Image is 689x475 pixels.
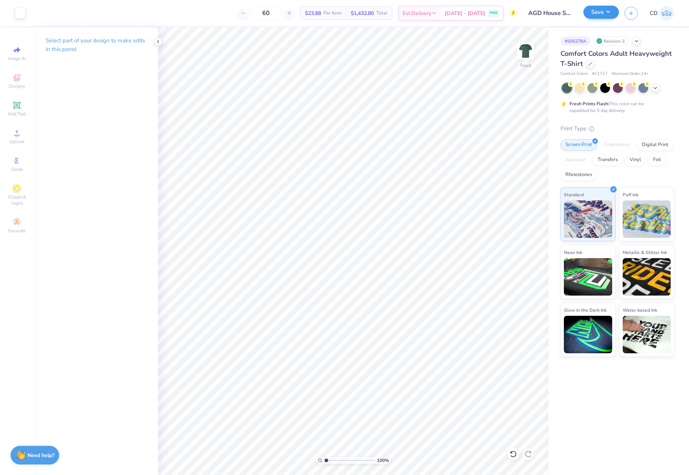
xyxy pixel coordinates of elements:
[637,139,673,151] div: Digital Print
[351,9,374,17] span: $1,432.80
[564,191,584,199] span: Standard
[623,258,671,296] img: Metallic & Glitter Ink
[27,452,54,459] strong: Need help?
[251,6,281,20] input: – –
[46,36,146,54] p: Select part of your design to make edits in this panel
[594,36,629,46] div: Revision 3
[623,200,671,238] img: Puff Ink
[623,191,638,199] span: Puff Ink
[583,6,619,19] button: Save
[623,316,671,353] img: Water based Ink
[611,71,649,77] span: Minimum Order: 24 +
[560,71,588,77] span: Comfort Colors
[623,306,657,314] span: Water based Ink
[650,6,674,21] a: CD
[560,49,672,68] span: Comfort Colors Adult Heavyweight T-Shirt
[560,139,597,151] div: Screen Print
[599,139,635,151] div: Embroidery
[560,124,674,133] div: Print Type
[564,248,582,256] span: Neon Ink
[490,10,498,16] span: FREE
[520,62,531,69] div: Front
[445,9,485,17] span: [DATE] - [DATE]
[8,228,26,234] span: Decorate
[623,248,667,256] span: Metallic & Glitter Ink
[564,316,612,353] img: Glow in the Dark Ink
[4,194,30,206] span: Clipart & logos
[11,166,23,172] span: Greek
[564,258,612,296] img: Neon Ink
[564,200,612,238] img: Standard
[8,55,26,61] span: Image AI
[518,43,533,58] img: Front
[305,9,321,17] span: $23.88
[564,306,607,314] span: Glow in the Dark Ink
[560,169,597,181] div: Rhinestones
[8,111,26,117] span: Add Text
[9,83,25,89] span: Designs
[323,9,342,17] span: Per Item
[648,154,666,166] div: Foil
[376,9,387,17] span: Total
[560,154,590,166] div: Applique
[523,6,578,21] input: Untitled Design
[9,139,24,145] span: Upload
[593,154,623,166] div: Transfers
[377,457,389,464] span: 100 %
[659,6,674,21] img: Cedric Diasanta
[569,100,662,114] div: This color can be expedited for 5 day delivery.
[625,154,646,166] div: Vinyl
[650,9,658,18] span: CD
[592,71,608,77] span: # C1717
[569,101,609,107] strong: Fresh Prints Flash:
[560,36,590,46] div: # 506278A
[403,9,431,17] span: Est. Delivery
